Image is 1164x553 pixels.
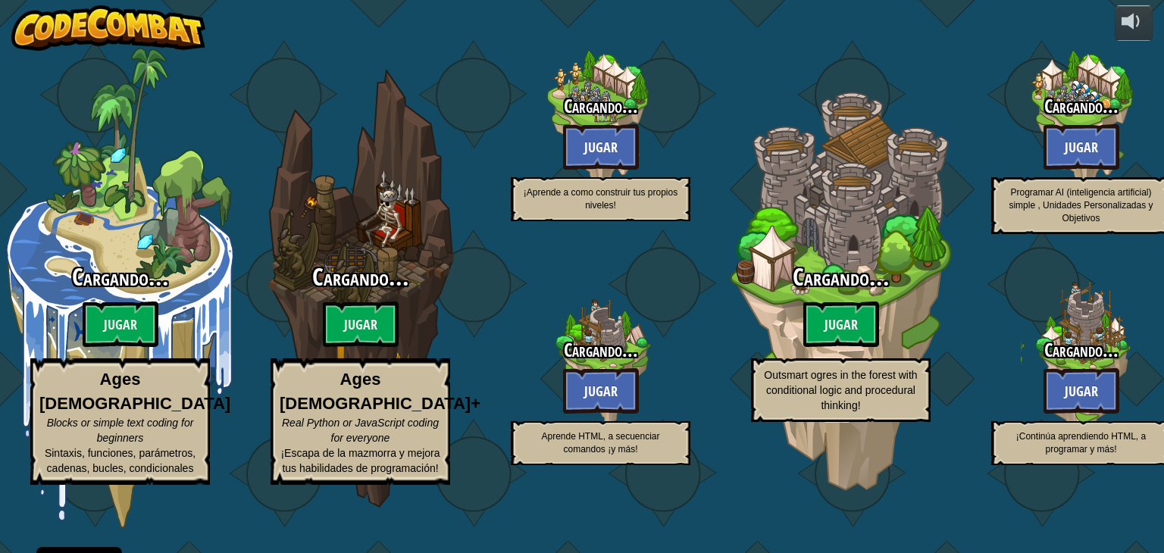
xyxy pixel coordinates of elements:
[280,370,480,412] strong: Ages [DEMOGRAPHIC_DATA]+
[1044,124,1119,170] btn: Jugar
[312,261,409,293] span: Cargando...
[280,447,440,474] span: ¡Escapa de la mazmorra y mejora tus habilidades de programación!
[721,48,961,528] div: Complete previous world to unlock
[1044,337,1119,363] span: Cargando...
[1009,187,1153,223] span: Programar AI (inteligencia artificial) simple , Unidades Personalizadas y Objetivos
[541,431,659,455] span: Aprende HTML, a secuenciar comandos ¡y más!
[1044,93,1119,119] span: Cargando...
[72,261,169,293] span: Cargando...
[563,368,639,414] btn: Jugar
[524,187,677,211] span: ¡Aprende a como construir tus propios niveles!
[1115,5,1153,41] button: Ajustar volúmen
[564,93,638,119] span: Cargando...
[45,447,196,474] span: Sintaxis, funciones, parámetros, cadenas, bucles, condicionales
[11,5,205,51] img: CodeCombat - Learn how to code by playing a game
[39,370,230,412] strong: Ages [DEMOGRAPHIC_DATA]
[803,301,879,347] btn: Jugar
[83,301,158,347] btn: Jugar
[563,124,639,170] btn: Jugar
[47,417,194,444] span: Blocks or simple text coding for beginners
[1044,368,1119,414] btn: Jugar
[323,301,399,347] btn: Jugar
[564,337,638,363] span: Cargando...
[480,244,721,484] div: Complete previous world to unlock
[764,369,917,411] span: Outsmart ogres in the forest with conditional logic and procedural thinking!
[240,48,480,528] div: Complete previous world to unlock
[793,261,890,293] span: Cargando...
[1016,431,1146,455] span: ¡Continúa aprendiendo HTML, a programar y más!
[282,417,439,444] span: Real Python or JavaScript coding for everyone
